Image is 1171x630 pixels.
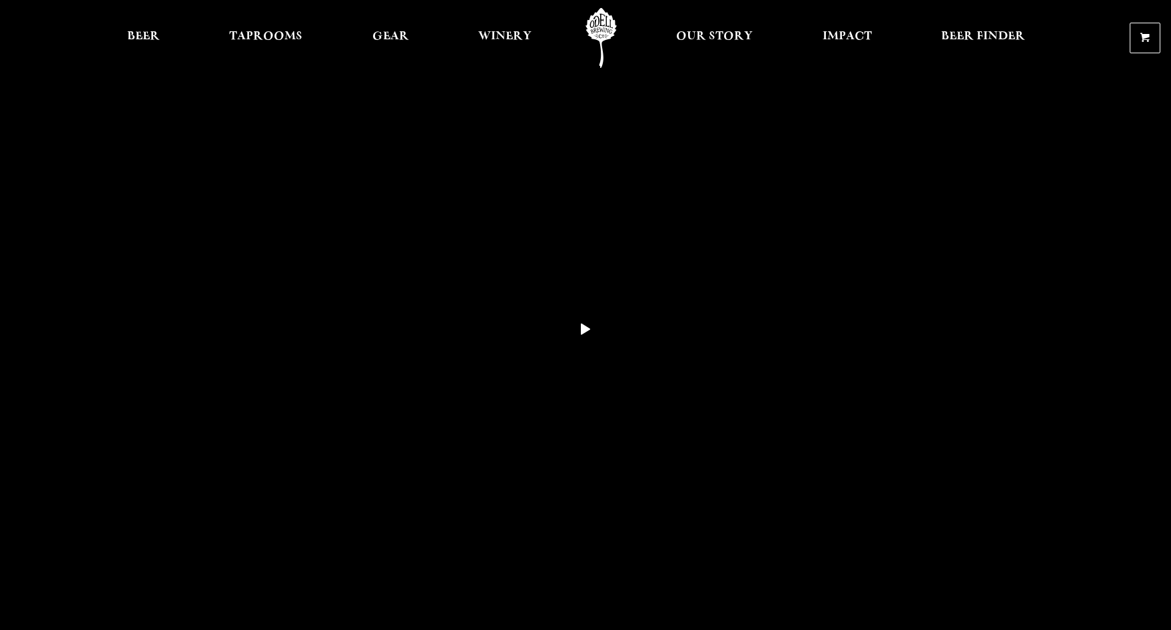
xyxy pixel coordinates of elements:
[220,8,311,68] a: Taprooms
[364,8,418,68] a: Gear
[667,8,761,68] a: Our Story
[470,8,540,68] a: Winery
[676,31,753,42] span: Our Story
[576,8,626,68] a: Odell Home
[119,8,169,68] a: Beer
[478,31,532,42] span: Winery
[127,31,160,42] span: Beer
[372,31,409,42] span: Gear
[823,31,872,42] span: Impact
[814,8,881,68] a: Impact
[229,31,302,42] span: Taprooms
[941,31,1025,42] span: Beer Finder
[933,8,1034,68] a: Beer Finder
